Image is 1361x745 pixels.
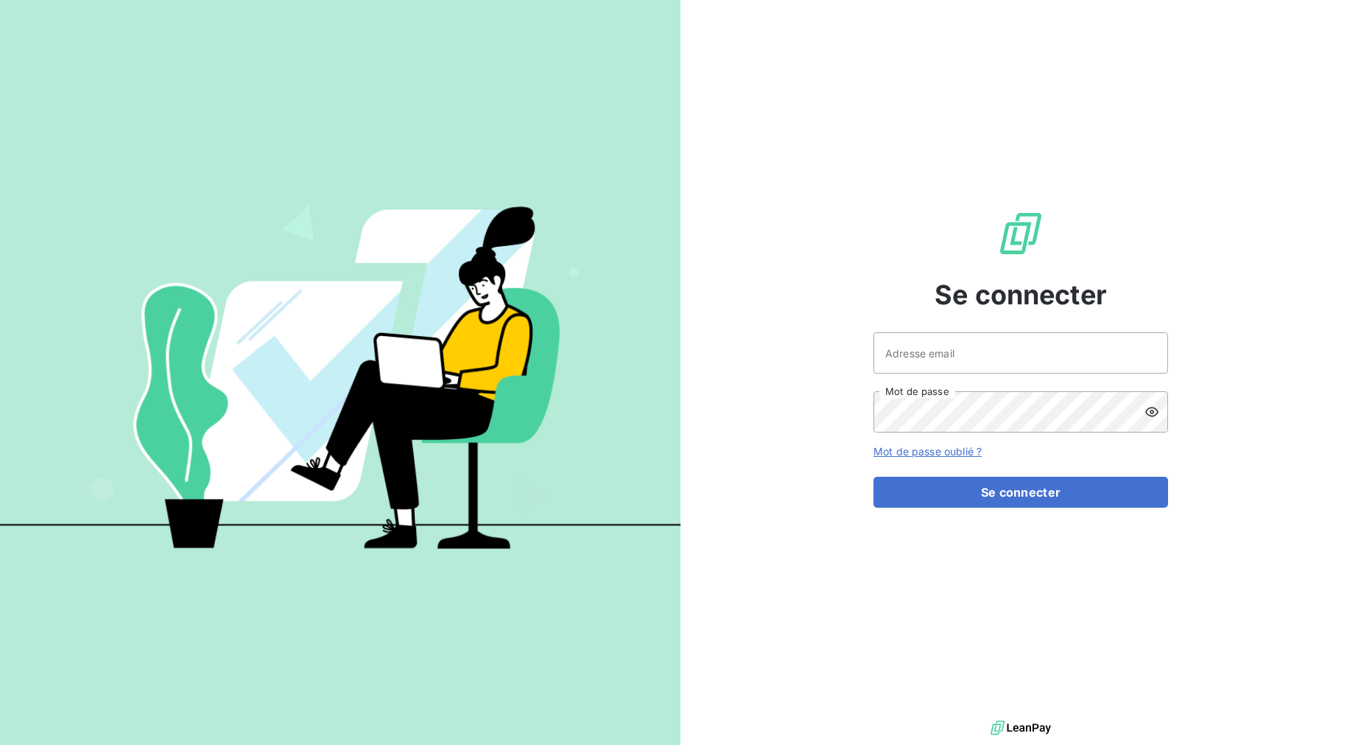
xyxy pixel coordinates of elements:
img: logo [991,717,1051,739]
span: Se connecter [935,275,1107,315]
input: placeholder [873,332,1168,374]
button: Se connecter [873,477,1168,508]
img: Logo LeanPay [997,210,1044,257]
a: Mot de passe oublié ? [873,445,982,458]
